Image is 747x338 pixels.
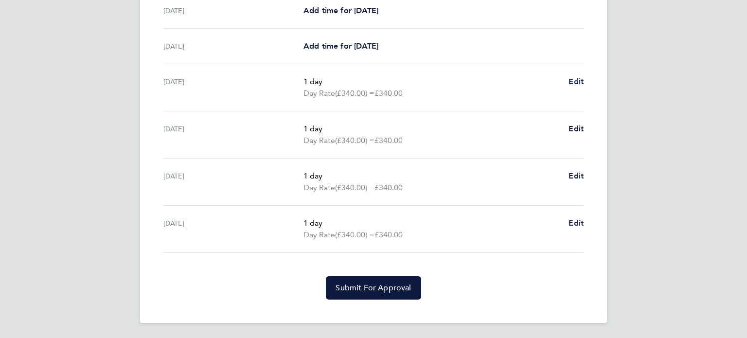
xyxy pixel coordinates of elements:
[303,88,335,99] span: Day Rate
[303,6,378,15] span: Add time for [DATE]
[374,183,403,192] span: £340.00
[335,136,374,145] span: (£340.00) =
[303,40,378,52] a: Add time for [DATE]
[374,230,403,239] span: £340.00
[326,276,421,300] button: Submit For Approval
[374,89,403,98] span: £340.00
[303,135,335,146] span: Day Rate
[303,41,378,51] span: Add time for [DATE]
[569,217,584,229] a: Edit
[163,123,303,146] div: [DATE]
[163,5,303,17] div: [DATE]
[569,76,584,88] a: Edit
[335,89,374,98] span: (£340.00) =
[569,77,584,86] span: Edit
[303,182,335,194] span: Day Rate
[303,76,561,88] p: 1 day
[303,170,561,182] p: 1 day
[569,171,584,180] span: Edit
[303,229,335,241] span: Day Rate
[303,5,378,17] a: Add time for [DATE]
[569,218,584,228] span: Edit
[569,124,584,133] span: Edit
[303,217,561,229] p: 1 day
[163,170,303,194] div: [DATE]
[163,76,303,99] div: [DATE]
[303,123,561,135] p: 1 day
[374,136,403,145] span: £340.00
[335,183,374,192] span: (£340.00) =
[569,123,584,135] a: Edit
[163,40,303,52] div: [DATE]
[336,283,411,293] span: Submit For Approval
[163,217,303,241] div: [DATE]
[569,170,584,182] a: Edit
[335,230,374,239] span: (£340.00) =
